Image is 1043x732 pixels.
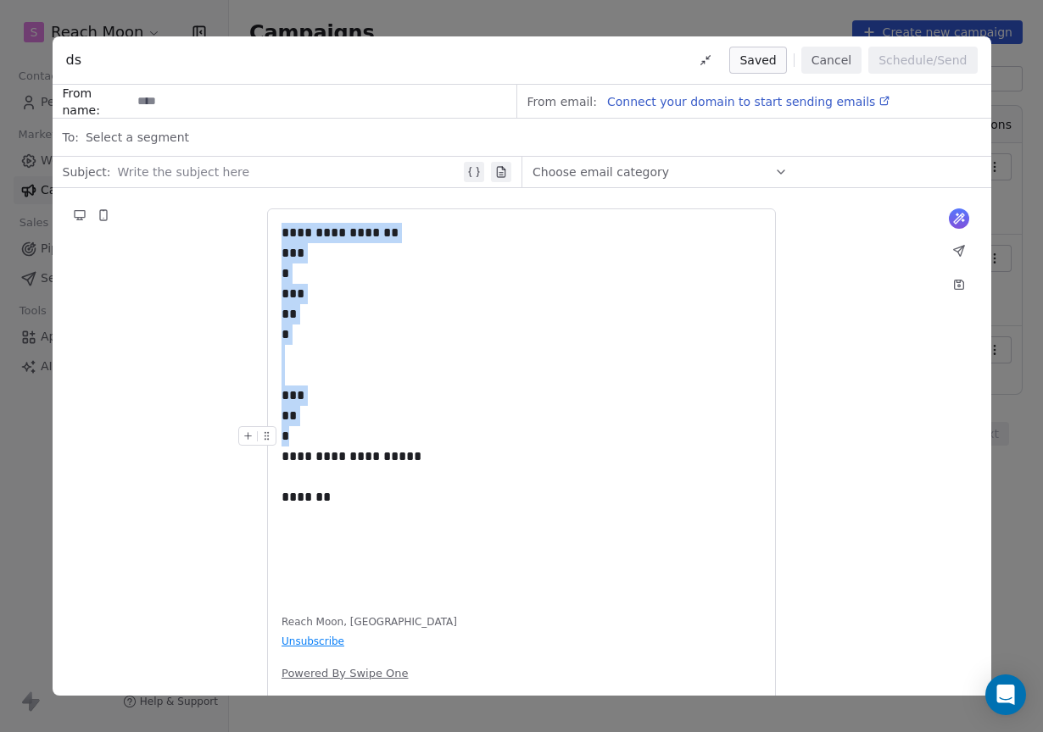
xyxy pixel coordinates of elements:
[868,47,977,74] button: Schedule/Send
[985,674,1026,715] div: Open Intercom Messenger
[801,47,862,74] button: Cancel
[63,129,79,146] span: To:
[66,50,82,70] span: ds
[86,129,189,146] span: Select a segment
[729,47,786,74] button: Saved
[607,95,875,108] span: Connect your domain to start sending emails
[63,85,131,119] span: From name:
[533,164,669,180] span: Choose email category
[63,164,111,186] span: Subject:
[527,93,597,110] span: From email:
[600,91,890,112] a: Connect your domain to start sending emails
